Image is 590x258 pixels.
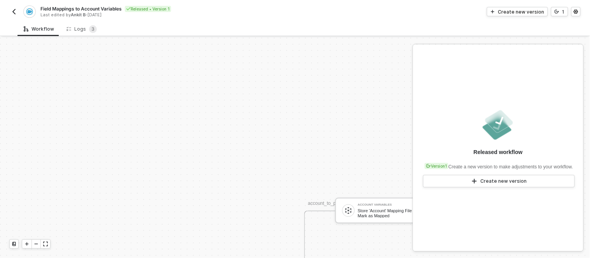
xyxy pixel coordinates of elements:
[551,7,568,16] button: 1
[9,7,19,16] button: back
[11,9,17,15] img: back
[34,242,39,246] span: icon-minus
[423,175,575,187] button: Create new version
[474,148,523,156] div: Released workflow
[487,7,548,16] button: Create new version
[471,178,478,184] span: icon-play
[40,5,122,12] span: Field Mappings to Account Variables
[308,200,355,208] div: account_to_partner (CREATE)
[358,203,416,206] div: Account Variables
[125,6,171,12] div: Released • Version 1
[481,178,527,184] div: Create new version
[426,164,431,168] span: icon-versioning
[26,8,33,15] img: integration-icon
[425,163,448,169] div: Version 1
[40,12,294,18] div: Last edited by - [DATE]
[481,108,515,142] img: released.png
[71,12,86,17] span: Ankit B
[91,26,95,32] span: 3
[498,9,544,15] div: Create new version
[345,207,352,214] img: icon
[43,242,48,246] span: icon-expand
[89,25,97,33] sup: 3
[423,159,573,170] div: Create a new version to make adjustments to your workflow.
[358,208,416,218] div: Store 'Account' Mapping File & Mark as Mapped
[555,9,559,14] span: icon-versioning
[67,25,97,33] div: Logs
[490,9,495,14] span: icon-play
[25,242,29,246] span: icon-play
[574,9,578,14] span: icon-settings
[562,9,565,15] div: 1
[24,26,54,32] div: Workflow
